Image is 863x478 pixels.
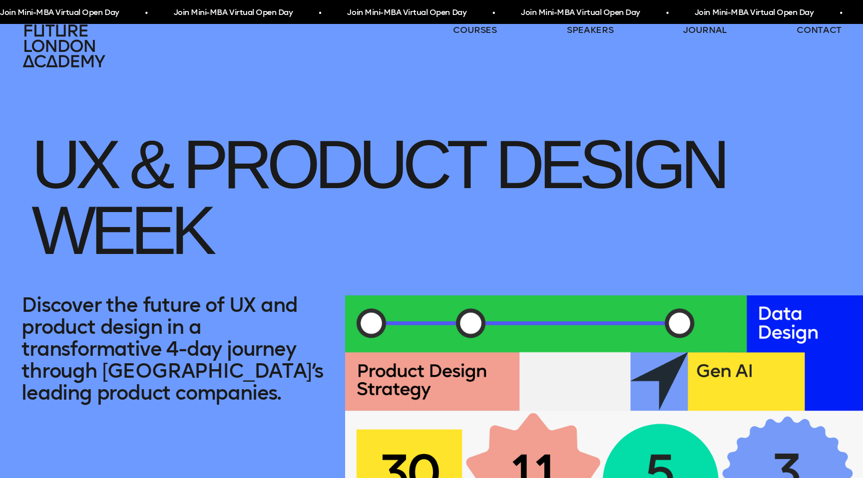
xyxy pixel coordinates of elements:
[453,24,497,36] a: courses
[683,24,727,36] a: journal
[318,4,321,22] span: •
[567,24,613,36] a: speakers
[840,4,842,22] span: •
[21,68,842,295] h1: UX & Product Design Week
[21,294,324,404] p: Discover the future of UX and product design in a transformative 4-day journey through [GEOGRAPHI...
[492,4,494,22] span: •
[666,4,668,22] span: •
[797,24,842,36] a: contact
[145,4,147,22] span: •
